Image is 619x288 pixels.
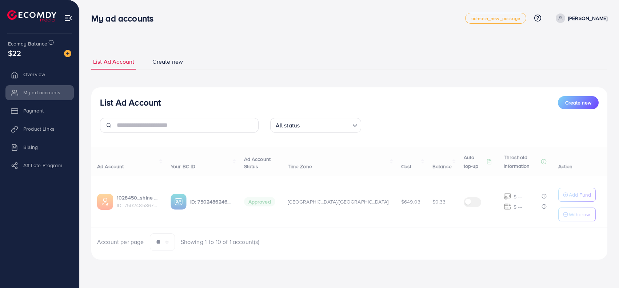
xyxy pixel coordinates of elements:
input: Search for option [302,119,349,131]
a: [PERSON_NAME] [553,13,607,23]
span: All status [274,120,301,131]
p: [PERSON_NAME] [568,14,607,23]
button: Create new [558,96,599,109]
span: Create new [565,99,591,106]
span: adreach_new_package [471,16,520,21]
h3: My ad accounts [91,13,159,24]
span: Create new [152,58,183,66]
h3: List Ad Account [100,97,161,108]
div: Search for option [270,118,361,133]
span: Ecomdy Balance [8,40,47,47]
span: $22 [8,48,21,58]
a: adreach_new_package [465,13,526,24]
img: logo [7,10,56,21]
img: image [64,50,71,57]
span: List Ad Account [93,58,134,66]
img: menu [64,14,72,22]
